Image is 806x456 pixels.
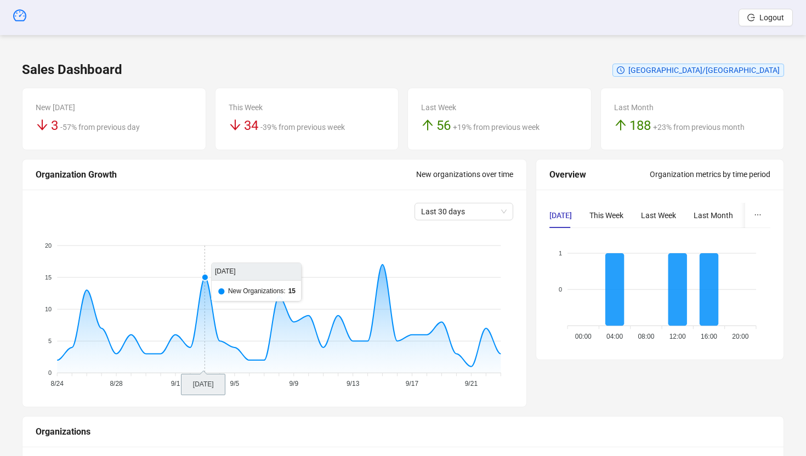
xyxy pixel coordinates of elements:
[629,118,651,133] span: 188
[747,14,755,21] span: logout
[549,168,650,181] div: Overview
[745,203,770,228] button: ellipsis
[289,380,298,387] tspan: 9/9
[171,380,180,387] tspan: 9/1
[260,123,345,132] span: -39% from previous week
[36,425,770,438] div: Organizations
[754,211,762,219] span: ellipsis
[36,101,192,113] div: New [DATE]
[549,209,572,221] div: [DATE]
[559,286,562,293] tspan: 0
[606,333,623,340] tspan: 04:00
[641,209,676,221] div: Last Week
[36,118,49,132] span: arrow-down
[653,123,745,132] span: +23% from previous month
[36,168,416,181] div: Organization Growth
[453,123,540,132] span: +19% from previous week
[650,170,770,179] span: Organization metrics by time period
[575,333,592,340] tspan: 00:00
[421,118,434,132] span: arrow-up
[617,66,625,74] span: clock-circle
[51,118,58,133] span: 3
[614,118,627,132] span: arrow-up
[244,118,258,133] span: 34
[60,123,140,132] span: -57% from previous day
[701,333,717,340] tspan: 16:00
[614,101,771,113] div: Last Month
[13,9,26,22] span: dashboard
[739,9,793,26] button: Logout
[48,369,52,376] tspan: 0
[628,66,780,75] span: [GEOGRAPHIC_DATA]/[GEOGRAPHIC_DATA]
[45,273,52,280] tspan: 15
[421,101,578,113] div: Last Week
[45,306,52,312] tspan: 10
[589,209,623,221] div: This Week
[465,380,478,387] tspan: 9/21
[110,380,123,387] tspan: 8/28
[48,338,52,344] tspan: 5
[421,203,507,220] span: Last 30 days
[22,61,122,79] h3: Sales Dashboard
[51,380,64,387] tspan: 8/24
[759,13,784,22] span: Logout
[638,333,655,340] tspan: 08:00
[694,209,733,221] div: Last Month
[230,380,240,387] tspan: 9/5
[45,242,52,248] tspan: 20
[229,101,385,113] div: This Week
[416,170,513,179] span: New organizations over time
[347,380,360,387] tspan: 9/13
[436,118,451,133] span: 56
[669,333,686,340] tspan: 12:00
[229,118,242,132] span: arrow-down
[406,380,419,387] tspan: 9/17
[733,333,749,340] tspan: 20:00
[559,249,562,256] tspan: 1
